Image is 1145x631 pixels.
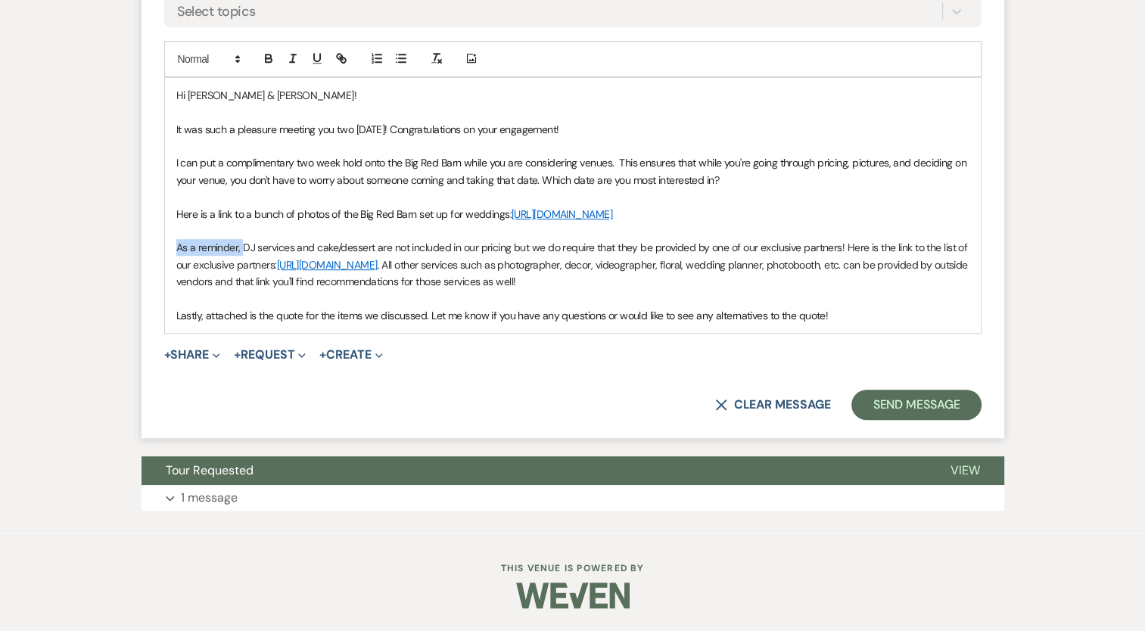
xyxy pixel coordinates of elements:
[181,488,238,508] p: 1 message
[234,349,306,361] button: Request
[176,207,512,221] span: Here is a link to a bunch of photos of the Big Red Barn set up for weddings:
[234,349,241,361] span: +
[512,207,612,221] a: [URL][DOMAIN_NAME]
[277,258,378,272] a: [URL][DOMAIN_NAME]
[177,1,256,21] div: Select topics
[926,456,1004,485] button: View
[319,349,326,361] span: +
[176,123,559,136] span: It was such a pleasure meeting you two [DATE]! Congratulations on your engagement!
[176,239,969,290] p: As a reminder, DJ services and cake/dessert are not included in our pricing but we do require tha...
[176,156,969,186] span: I can put a complimentary two week hold onto the Big Red Barn while you are considering venues. T...
[164,349,171,361] span: +
[516,569,630,622] img: Weven Logo
[319,349,382,361] button: Create
[166,462,254,478] span: Tour Requested
[176,309,829,322] span: Lastly, attached is the quote for the items we discussed. Let me know if you have any questions o...
[715,399,830,411] button: Clear message
[142,456,926,485] button: Tour Requested
[164,349,221,361] button: Share
[142,485,1004,511] button: 1 message
[176,87,969,104] p: Hi [PERSON_NAME] & [PERSON_NAME]!
[951,462,980,478] span: View
[851,390,981,420] button: Send Message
